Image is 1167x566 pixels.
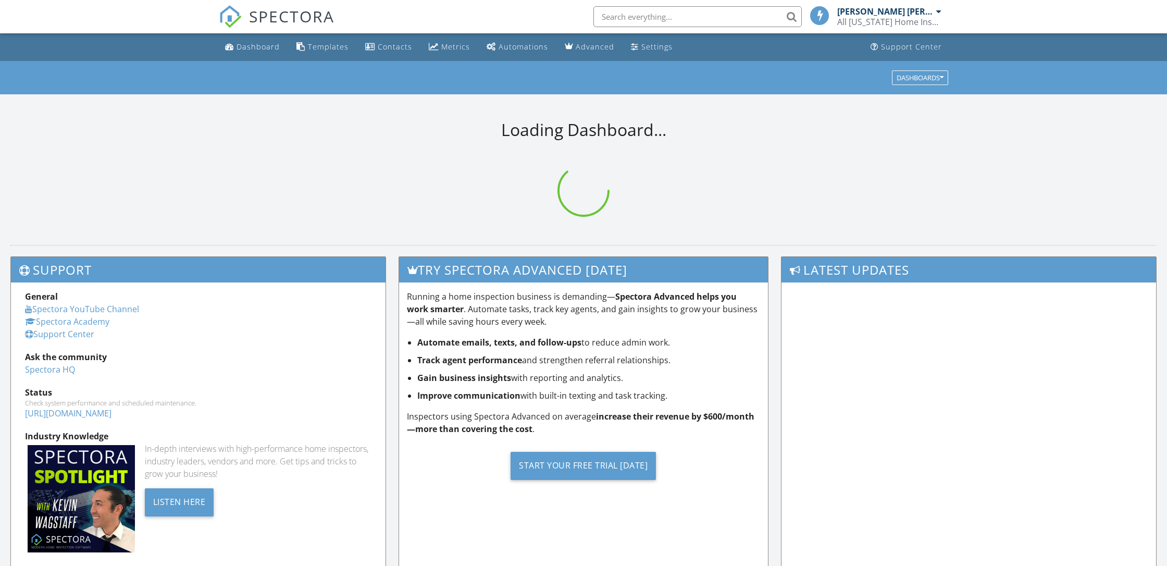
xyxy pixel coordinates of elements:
div: All Florida Home Inspections [837,17,941,27]
li: and strengthen referral relationships. [417,354,760,366]
li: to reduce admin work. [417,336,760,349]
strong: Gain business insights [417,372,511,384]
div: Templates [308,42,349,52]
li: with reporting and analytics. [417,372,760,384]
div: Start Your Free Trial [DATE] [511,452,656,480]
div: Metrics [441,42,470,52]
a: Spectora HQ [25,364,75,375]
a: Templates [292,38,353,57]
strong: General [25,291,58,302]
div: Contacts [378,42,412,52]
p: Running a home inspection business is demanding— . Automate tasks, track key agents, and gain ins... [407,290,760,328]
a: Contacts [361,38,416,57]
div: Automations [499,42,548,52]
strong: Automate emails, texts, and follow-ups [417,337,581,348]
div: Dashboard [237,42,280,52]
img: Spectoraspolightmain [28,445,135,552]
a: Metrics [425,38,474,57]
h3: Support [11,257,386,282]
div: Advanced [576,42,614,52]
a: Spectora Academy [25,316,109,327]
strong: Track agent performance [417,354,522,366]
a: Automations (Basic) [482,38,552,57]
a: Dashboard [221,38,284,57]
div: In-depth interviews with high-performance home inspectors, industry leaders, vendors and more. Ge... [145,442,372,480]
div: Support Center [881,42,942,52]
input: Search everything... [593,6,802,27]
h3: Try spectora advanced [DATE] [399,257,767,282]
div: Ask the community [25,351,371,363]
strong: increase their revenue by $600/month—more than covering the cost [407,411,754,435]
img: The Best Home Inspection Software - Spectora [219,5,242,28]
div: Dashboards [897,74,943,81]
h3: Latest Updates [781,257,1156,282]
a: Support Center [25,328,94,340]
strong: Improve communication [417,390,520,401]
a: Support Center [866,38,946,57]
li: with built-in texting and task tracking. [417,389,760,402]
button: Dashboards [892,70,948,85]
a: Settings [627,38,677,57]
strong: Spectora Advanced helps you work smarter [407,291,737,315]
p: Inspectors using Spectora Advanced on average . [407,410,760,435]
a: Start Your Free Trial [DATE] [407,444,760,488]
div: Status [25,386,371,399]
div: Check system performance and scheduled maintenance. [25,399,371,407]
div: [PERSON_NAME] [PERSON_NAME] [837,6,934,17]
a: [URL][DOMAIN_NAME] [25,408,111,419]
div: Listen Here [145,488,214,516]
div: Industry Knowledge [25,430,371,442]
a: Advanced [561,38,618,57]
a: Listen Here [145,496,214,507]
div: Settings [641,42,673,52]
span: SPECTORA [249,5,334,27]
a: SPECTORA [219,14,334,36]
a: Spectora YouTube Channel [25,303,139,315]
